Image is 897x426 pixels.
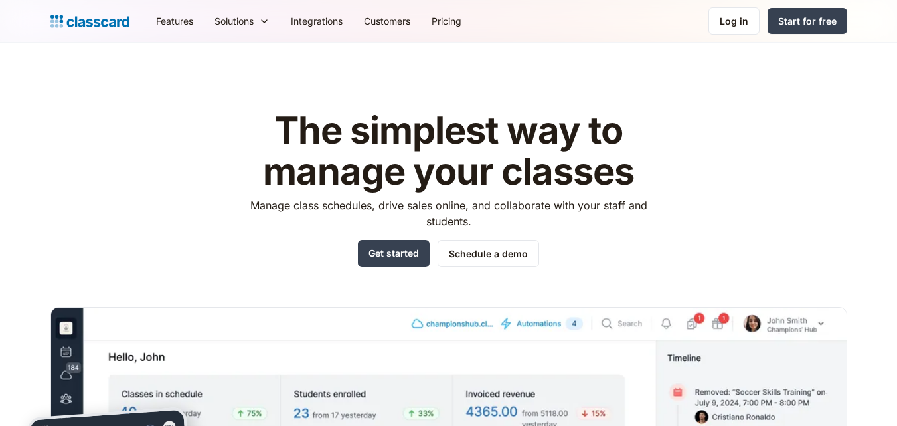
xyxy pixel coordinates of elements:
a: Schedule a demo [438,240,539,267]
div: Solutions [204,6,280,36]
h1: The simplest way to manage your classes [238,110,659,192]
p: Manage class schedules, drive sales online, and collaborate with your staff and students. [238,197,659,229]
a: Log in [708,7,760,35]
a: Features [145,6,204,36]
div: Start for free [778,14,837,28]
a: home [50,12,129,31]
div: Solutions [214,14,254,28]
div: Log in [720,14,748,28]
a: Start for free [768,8,847,34]
a: Get started [358,240,430,267]
a: Customers [353,6,421,36]
a: Pricing [421,6,472,36]
a: Integrations [280,6,353,36]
